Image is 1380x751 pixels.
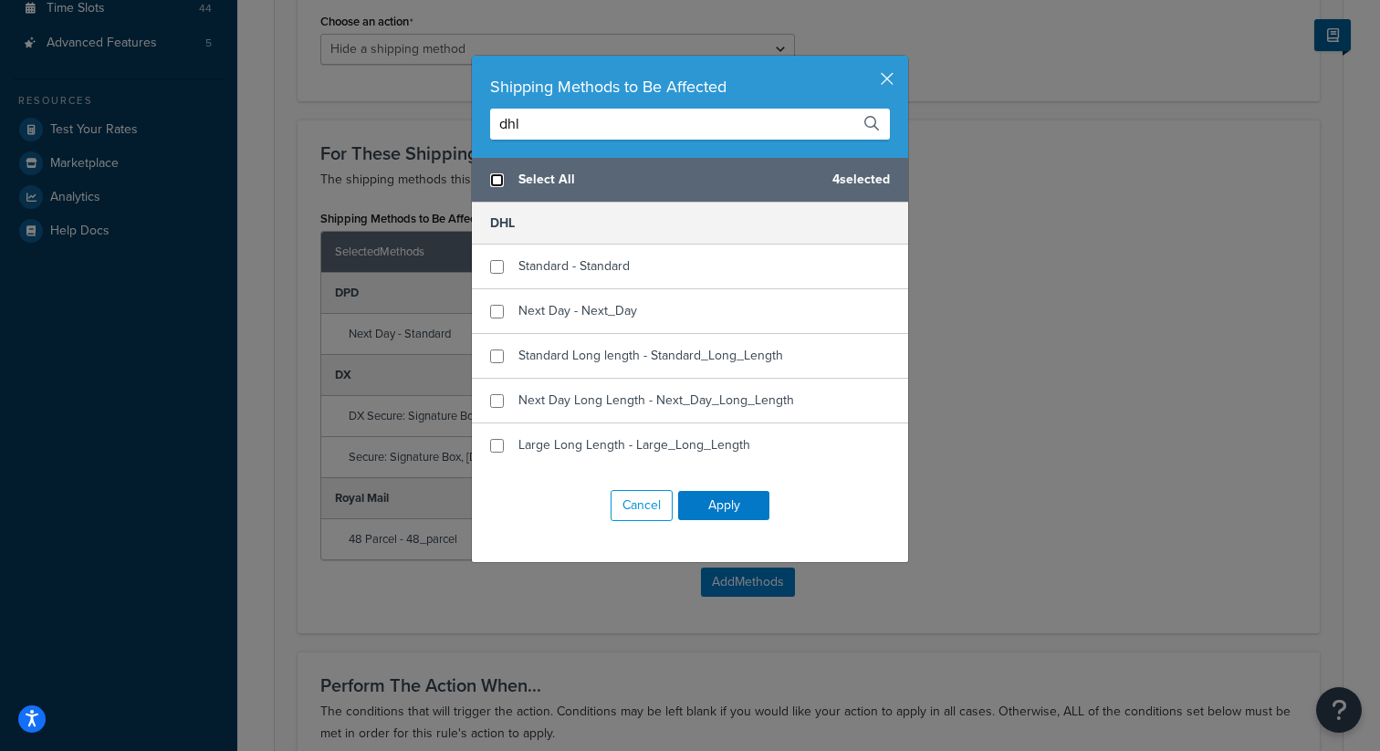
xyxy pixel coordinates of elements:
[678,491,769,520] button: Apply
[518,167,818,193] span: Select All
[490,74,890,99] div: Shipping Methods to Be Affected
[518,391,794,410] span: Next Day Long Length - Next_Day_Long_Length
[611,490,673,521] button: Cancel
[518,435,750,454] span: Large Long Length - Large_Long_Length
[518,301,637,320] span: Next Day - Next_Day
[490,109,890,140] input: Search
[472,203,908,245] h5: DHL
[518,256,630,276] span: Standard - Standard
[518,346,783,365] span: Standard Long length - Standard_Long_Length
[472,158,908,203] div: 4 selected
